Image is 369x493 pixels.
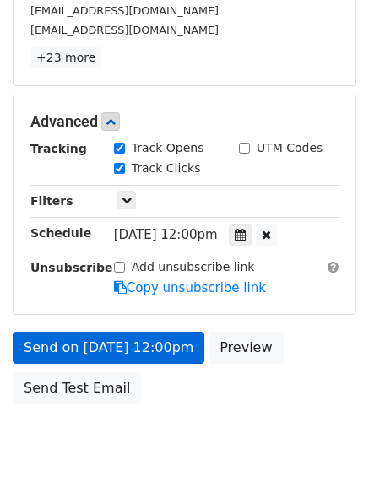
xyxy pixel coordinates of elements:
a: Send on [DATE] 12:00pm [13,332,204,364]
strong: Schedule [30,226,91,240]
span: [DATE] 12:00pm [114,227,218,242]
small: [EMAIL_ADDRESS][DOMAIN_NAME] [30,4,219,17]
h5: Advanced [30,112,339,131]
strong: Tracking [30,142,87,155]
label: UTM Codes [257,139,323,157]
label: Track Opens [132,139,204,157]
a: Copy unsubscribe link [114,280,266,295]
a: Send Test Email [13,372,141,404]
a: +23 more [30,47,101,68]
a: Preview [209,332,283,364]
small: [EMAIL_ADDRESS][DOMAIN_NAME] [30,24,219,36]
label: Track Clicks [132,160,201,177]
strong: Unsubscribe [30,261,113,274]
iframe: Chat Widget [285,412,369,493]
label: Add unsubscribe link [132,258,255,276]
strong: Filters [30,194,73,208]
